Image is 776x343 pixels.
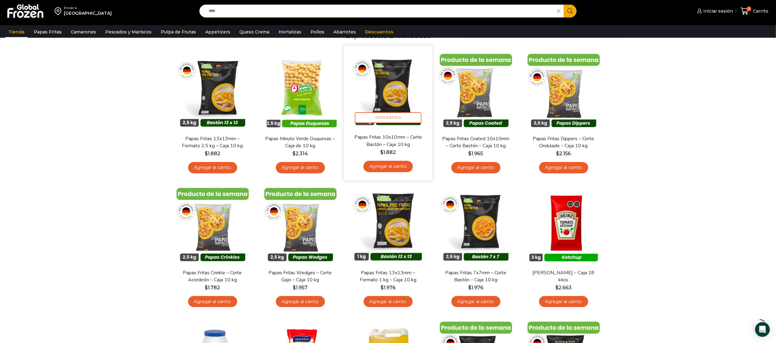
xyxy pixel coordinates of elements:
[330,26,359,38] a: Abarrotes
[202,26,233,38] a: Appetizers
[362,26,396,38] a: Descuentos
[440,269,511,283] a: Papas Fritas 7x7mm – Corte Bastón – Caja 10 kg
[747,6,751,11] span: 0
[276,296,325,307] a: Agregar al carrito: “Papas Fritas Wedges – Corte Gajo - Caja 10 kg”
[380,149,396,155] bdi: 1.882
[555,285,572,291] bdi: 2.663
[307,26,327,38] a: Pollos
[468,285,483,291] bdi: 1.976
[177,269,248,283] a: Papas Fritas Crinkle – Corte Acordeón – Caja 10 kg
[205,151,220,156] bdi: 1.882
[188,296,237,307] a: Agregar al carrito: “Papas Fritas Crinkle - Corte Acordeón - Caja 10 kg”
[364,296,413,307] a: Agregar al carrito: “Papas Fritas 13x13mm - Formato 1 kg - Caja 10 kg”
[380,285,396,291] bdi: 1.976
[355,112,421,123] span: Vista Rápida
[55,6,64,16] img: address-field-icon.svg
[440,135,511,149] a: Papas Fritas Coated 10x10mm – Corte Bastón – Caja 10 kg
[528,135,599,149] a: Papas Fritas Dippers – Corte Ondulado – Caja 10 kg
[556,151,571,156] bdi: 2.156
[205,285,208,291] span: $
[292,151,295,156] span: $
[188,162,237,173] a: Agregar al carrito: “Papas Fritas 13x13mm - Formato 2,5 kg - Caja 10 kg”
[276,26,304,38] a: Hortalizas
[293,285,308,291] bdi: 1.957
[539,162,588,173] a: Agregar al carrito: “Papas Fritas Dippers - Corte Ondulado - Caja 10 kg”
[702,8,733,14] span: Iniciar sesión
[205,151,208,156] span: $
[64,6,112,10] div: Enviar a
[353,269,423,283] a: Papas Fritas 13x13mm – Formato 1 kg – Caja 10 kg
[739,4,770,18] a: 0 Carrito
[276,162,325,173] a: Agregar al carrito: “Papas Minuto Verde Duquesas - Caja de 10 kg”
[380,149,383,155] span: $
[539,296,588,307] a: Agregar al carrito: “Ketchup Heinz - Caja 18 kilos”
[380,285,384,291] span: $
[5,26,28,38] a: Tienda
[696,5,733,17] a: Iniciar sesión
[556,151,559,156] span: $
[68,26,99,38] a: Camarones
[158,26,199,38] a: Pulpa de Frutas
[177,135,248,149] a: Papas Fritas 13x13mm – Formato 2,5 kg – Caja 10 kg
[564,5,577,17] button: Search button
[528,269,599,283] a: [PERSON_NAME] – Caja 18 kilos
[205,285,220,291] bdi: 1.782
[352,134,423,148] a: Papas Fritas 10x10mm – Corte Bastón – Caja 10 kg
[31,26,65,38] a: Papas Fritas
[468,285,471,291] span: $
[236,26,272,38] a: Queso Crema
[293,285,296,291] span: $
[102,26,155,38] a: Pescados y Mariscos
[265,269,335,283] a: Papas Fritas Wedges – Corte Gajo – Caja 10 kg
[265,135,335,149] a: Papas Minuto Verde Duquesas – Caja de 10 kg
[469,151,472,156] span: $
[292,151,308,156] bdi: 2.314
[363,161,413,172] a: Agregar al carrito: “Papas Fritas 10x10mm - Corte Bastón - Caja 10 kg”
[451,296,500,307] a: Agregar al carrito: “Papas Fritas 7x7mm - Corte Bastón - Caja 10 kg”
[755,322,770,337] div: Open Intercom Messenger
[751,8,768,14] span: Carrito
[469,151,483,156] bdi: 1.965
[64,10,112,16] div: [GEOGRAPHIC_DATA]
[555,285,558,291] span: $
[451,162,500,173] a: Agregar al carrito: “Papas Fritas Coated 10x10mm - Corte Bastón - Caja 10 kg”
